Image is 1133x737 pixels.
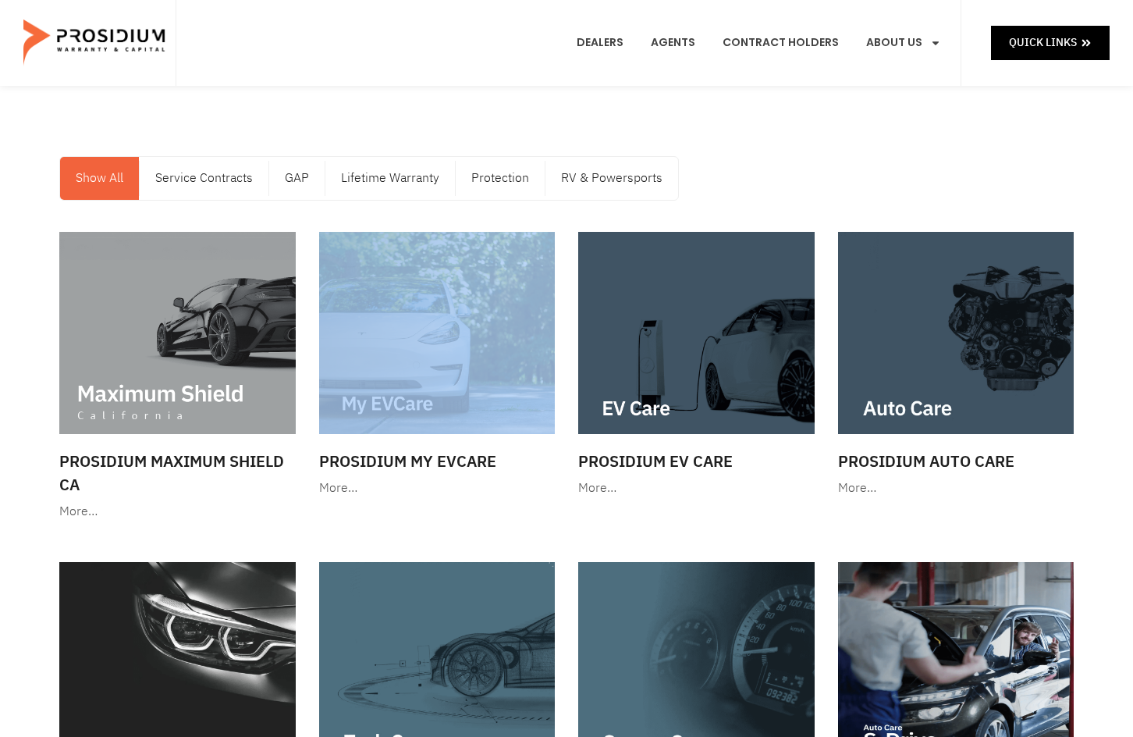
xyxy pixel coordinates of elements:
[140,157,268,200] a: Service Contracts
[838,477,1074,500] div: More…
[991,26,1110,59] a: Quick Links
[269,157,325,200] a: GAP
[830,224,1082,507] a: Prosidium Auto Care More…
[311,224,563,507] a: Prosidium My EVCare More…
[578,477,815,500] div: More…
[51,224,304,531] a: Prosidium Maximum Shield CA More…
[565,14,953,72] nav: Menu
[60,157,139,200] a: Show All
[319,477,556,500] div: More…
[639,14,707,72] a: Agents
[59,450,296,497] h3: Prosidium Maximum Shield CA
[838,450,1074,473] h3: Prosidium Auto Care
[854,14,953,72] a: About Us
[60,157,678,200] nav: Menu
[565,14,635,72] a: Dealers
[319,450,556,473] h3: Prosidium My EVCare
[59,500,296,523] div: More…
[578,450,815,473] h3: Prosidium EV Care
[325,157,455,200] a: Lifetime Warranty
[545,157,678,200] a: RV & Powersports
[570,224,822,507] a: Prosidium EV Care More…
[456,157,545,200] a: Protection
[1009,33,1077,52] span: Quick Links
[711,14,851,72] a: Contract Holders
